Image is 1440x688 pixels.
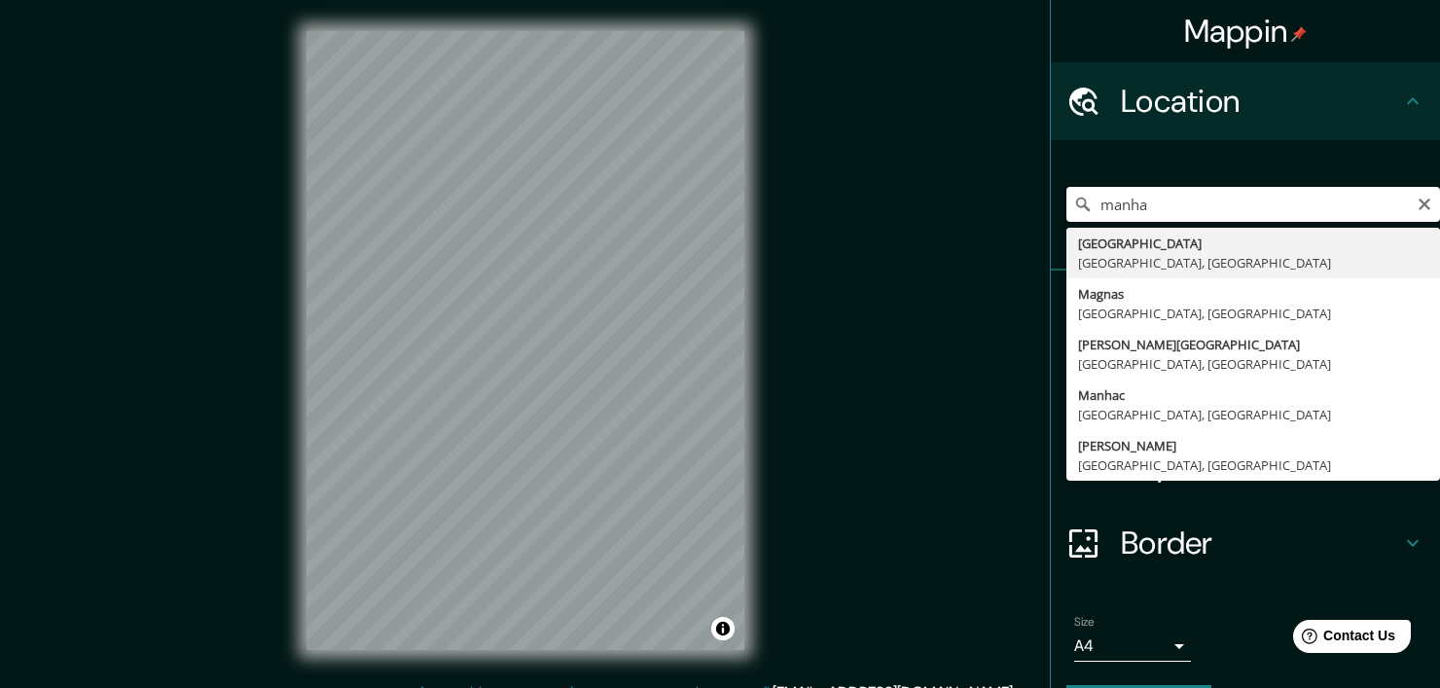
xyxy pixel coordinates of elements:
[1074,631,1191,662] div: A4
[1184,12,1308,51] h4: Mappin
[1291,26,1307,42] img: pin-icon.png
[1051,426,1440,504] div: Layout
[1051,62,1440,140] div: Location
[1078,405,1428,424] div: [GEOGRAPHIC_DATA], [GEOGRAPHIC_DATA]
[306,31,744,650] canvas: Map
[1267,612,1419,667] iframe: Help widget launcher
[1078,436,1428,455] div: [PERSON_NAME]
[1078,304,1428,323] div: [GEOGRAPHIC_DATA], [GEOGRAPHIC_DATA]
[1121,82,1401,121] h4: Location
[711,617,735,640] button: Toggle attribution
[1078,335,1428,354] div: [PERSON_NAME][GEOGRAPHIC_DATA]
[1078,284,1428,304] div: Magnas
[1074,614,1095,631] label: Size
[1121,524,1401,562] h4: Border
[1078,455,1428,475] div: [GEOGRAPHIC_DATA], [GEOGRAPHIC_DATA]
[1121,446,1401,485] h4: Layout
[1078,385,1428,405] div: Manhac
[1051,271,1440,348] div: Pins
[1078,234,1428,253] div: [GEOGRAPHIC_DATA]
[1051,504,1440,582] div: Border
[1078,253,1428,272] div: [GEOGRAPHIC_DATA], [GEOGRAPHIC_DATA]
[1078,354,1428,374] div: [GEOGRAPHIC_DATA], [GEOGRAPHIC_DATA]
[1051,348,1440,426] div: Style
[1417,194,1432,212] button: Clear
[1066,187,1440,222] input: Pick your city or area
